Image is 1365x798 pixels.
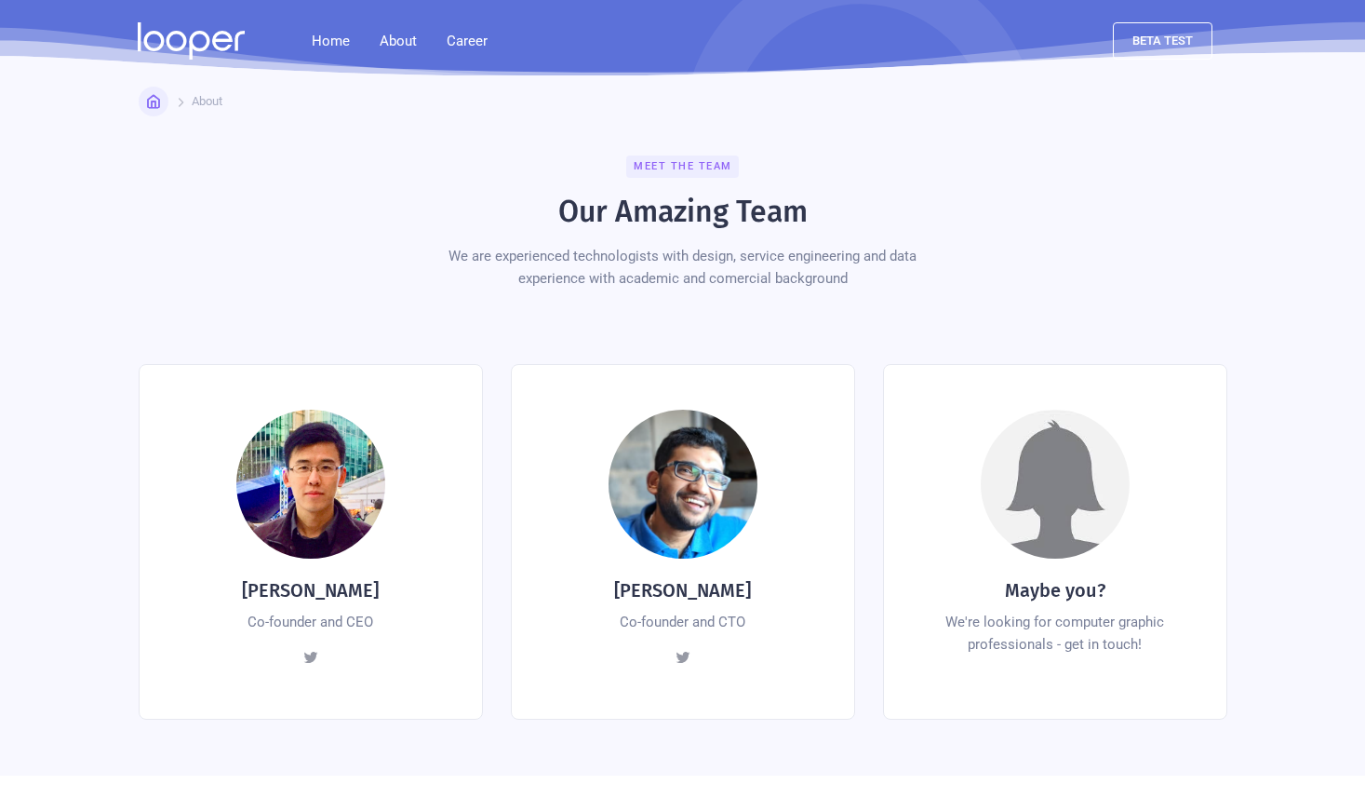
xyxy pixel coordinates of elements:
h4: Maybe you? [1005,577,1105,603]
div: Home [167,94,199,109]
h4: [PERSON_NAME] [614,577,751,603]
div: About [380,30,417,52]
a: Home [139,87,168,116]
div: We're looking for computer graphic professionals - get in touch! [921,611,1189,656]
div: Co-founder and CTO [620,611,745,633]
a: Home [297,22,365,60]
h2: Our Amazing Team [558,193,808,230]
a: beta test [1113,22,1212,60]
div: Co-founder and CEO [248,611,373,633]
div: Meet the team [626,156,739,178]
div: About [365,22,432,60]
h4: [PERSON_NAME] [242,577,379,603]
div: We are experienced technologists with design, service engineering and data experience with academ... [418,245,948,290]
a: Career [432,22,502,60]
div: About [192,94,222,109]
